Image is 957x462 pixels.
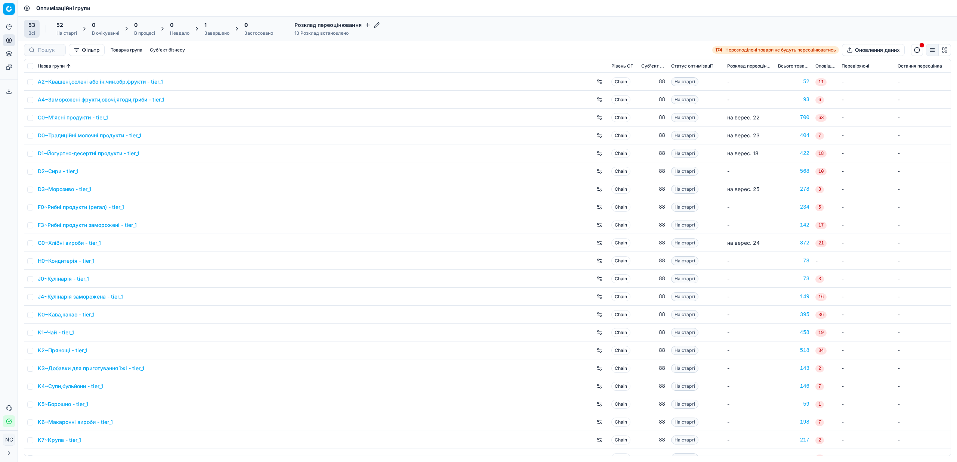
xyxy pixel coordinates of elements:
[895,306,951,324] td: -
[815,222,827,229] span: 17
[727,132,760,138] span: на верес. 23
[778,78,809,85] div: 52
[724,198,775,216] td: -
[724,341,775,359] td: -
[38,203,124,211] a: F0~Рибні продукти (регал) - tier_1
[895,180,951,198] td: -
[839,288,895,306] td: -
[778,257,809,265] div: 78
[671,256,698,265] span: На старті
[671,292,698,301] span: На старті
[815,150,827,157] span: 18
[244,21,248,29] span: 0
[611,167,630,176] span: Chain
[778,114,809,121] a: 700
[778,203,809,211] a: 234
[204,21,207,29] span: 1
[778,400,809,408] a: 59
[38,436,81,444] a: K7~Крупа - tier_1
[38,418,113,426] a: K6~Макаронні вироби - tier_1
[92,30,119,36] div: В очікуванні
[815,365,824,372] span: 2
[778,454,809,462] div: 201
[895,341,951,359] td: -
[727,150,759,156] span: на верес. 18
[712,46,839,54] a: 174Нерозподілені товари не будуть переоцінюватись
[895,109,951,127] td: -
[38,150,139,157] a: D1~Йогуртно-десертні продукти - tier_1
[778,150,809,157] div: 422
[727,114,760,121] span: на верес. 22
[724,288,775,306] td: -
[724,306,775,324] td: -
[641,185,665,193] div: 88
[671,185,698,194] span: На старті
[36,4,90,12] span: Оптимізаційні групи
[727,240,760,246] span: на верес. 24
[778,168,809,175] a: 568
[725,47,836,53] span: Нерозподілені товари не будуть переоцінюватись
[815,204,824,211] span: 5
[671,418,698,427] span: На старті
[611,149,630,158] span: Chain
[38,383,103,390] a: K4~Супи,бульйони - tier_1
[839,144,895,162] td: -
[778,311,809,318] a: 395
[839,180,895,198] td: -
[898,63,942,69] span: Остання переоцінка
[38,46,61,54] input: Пошук
[641,63,665,69] span: Суб'єкт бізнесу
[724,377,775,395] td: -
[641,454,665,462] div: 88
[38,185,91,193] a: D3~Морозиво - tier_1
[839,162,895,180] td: -
[895,431,951,449] td: -
[778,347,809,354] div: 518
[671,310,698,319] span: На старті
[715,47,722,53] strong: 174
[778,365,809,372] div: 143
[778,275,809,282] a: 73
[724,395,775,413] td: -
[671,167,698,176] span: На старті
[671,131,698,140] span: На старті
[38,293,123,300] a: J4~Кулінарія заморожена - tier_1
[611,400,630,409] span: Chain
[38,63,65,69] span: Назва групи
[724,73,775,91] td: -
[895,359,951,377] td: -
[671,238,698,247] span: На старті
[641,203,665,211] div: 88
[812,252,839,270] td: -
[724,252,775,270] td: -
[839,341,895,359] td: -
[724,162,775,180] td: -
[895,252,951,270] td: -
[611,63,633,69] span: Рівень OГ
[611,382,630,391] span: Chain
[611,256,630,265] span: Chain
[671,149,698,158] span: На старті
[839,324,895,341] td: -
[611,185,630,194] span: Chain
[778,418,809,426] a: 198
[724,270,775,288] td: -
[611,203,630,212] span: Chain
[724,413,775,431] td: -
[294,30,380,36] div: 13 Розклад встановлено
[778,239,809,247] div: 372
[641,400,665,408] div: 88
[28,21,35,29] span: 53
[839,270,895,288] td: -
[895,216,951,234] td: -
[204,30,229,36] div: Завершено
[815,96,824,104] span: 6
[611,77,630,86] span: Chain
[611,328,630,337] span: Chain
[38,400,88,408] a: K5~Борошно - tier_1
[641,329,665,336] div: 88
[671,274,698,283] span: На старті
[38,275,89,282] a: J0~Кулінарія - tier_1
